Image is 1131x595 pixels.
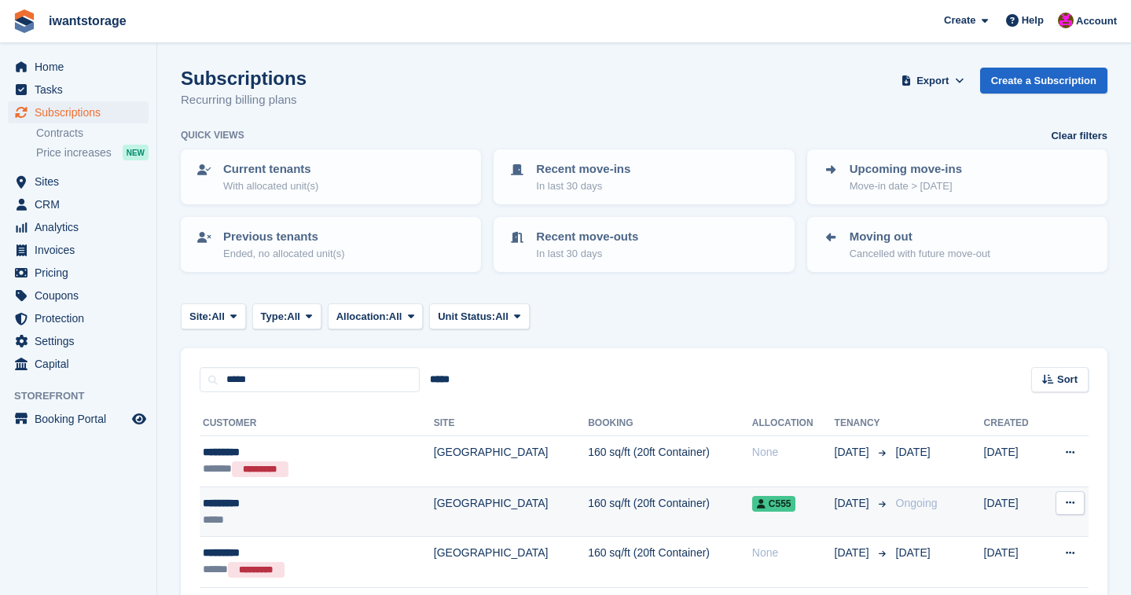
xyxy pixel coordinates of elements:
p: Moving out [850,228,990,246]
a: menu [8,171,149,193]
p: Cancelled with future move-out [850,246,990,262]
span: Sort [1057,372,1078,387]
span: Protection [35,307,129,329]
td: 160 sq/ft (20ft Container) [588,537,752,588]
a: Current tenants With allocated unit(s) [182,151,479,203]
th: Booking [588,411,752,436]
span: Allocation: [336,309,389,325]
a: Previous tenants Ended, no allocated unit(s) [182,219,479,270]
td: [DATE] [984,487,1045,537]
a: Recent move-outs In last 30 days [495,219,792,270]
p: Recurring billing plans [181,91,307,109]
a: Clear filters [1051,128,1107,144]
a: Recent move-ins In last 30 days [495,151,792,203]
th: Customer [200,411,434,436]
span: [DATE] [835,495,872,512]
a: menu [8,216,149,238]
button: Export [898,68,968,94]
p: In last 30 days [536,246,638,262]
a: menu [8,101,149,123]
span: [DATE] [896,446,931,458]
p: Previous tenants [223,228,345,246]
a: Contracts [36,126,149,141]
span: Ongoing [896,497,938,509]
span: Pricing [35,262,129,284]
span: Price increases [36,145,112,160]
img: Jonathan [1058,13,1074,28]
span: Tasks [35,79,129,101]
td: [GEOGRAPHIC_DATA] [434,537,588,588]
span: [DATE] [835,444,872,461]
span: All [389,309,402,325]
span: Capital [35,353,129,375]
a: Create a Subscription [980,68,1107,94]
h1: Subscriptions [181,68,307,89]
span: [DATE] [835,545,872,561]
a: iwantstorage [42,8,133,34]
span: Export [916,73,949,89]
span: Coupons [35,285,129,307]
a: Preview store [130,410,149,428]
td: [DATE] [984,537,1045,588]
p: With allocated unit(s) [223,178,318,194]
span: Analytics [35,216,129,238]
th: Allocation [752,411,835,436]
span: Account [1076,13,1117,29]
span: Settings [35,330,129,352]
span: Invoices [35,239,129,261]
span: Create [944,13,975,28]
a: Moving out Cancelled with future move-out [809,219,1106,270]
td: 160 sq/ft (20ft Container) [588,487,752,537]
th: Tenancy [835,411,890,436]
span: Sites [35,171,129,193]
a: menu [8,307,149,329]
div: NEW [123,145,149,160]
span: All [495,309,509,325]
td: 160 sq/ft (20ft Container) [588,436,752,487]
div: None [752,545,835,561]
a: menu [8,353,149,375]
span: C555 [752,496,796,512]
button: Type: All [252,303,321,329]
th: Created [984,411,1045,436]
span: Subscriptions [35,101,129,123]
span: Help [1022,13,1044,28]
th: Site [434,411,588,436]
p: Move-in date > [DATE] [850,178,962,194]
span: Unit Status: [438,309,495,325]
span: Type: [261,309,288,325]
p: Recent move-outs [536,228,638,246]
td: [GEOGRAPHIC_DATA] [434,487,588,537]
a: menu [8,330,149,352]
span: All [287,309,300,325]
span: CRM [35,193,129,215]
span: All [211,309,225,325]
p: Ended, no allocated unit(s) [223,246,345,262]
span: Storefront [14,388,156,404]
a: menu [8,262,149,284]
span: Site: [189,309,211,325]
button: Allocation: All [328,303,424,329]
a: menu [8,408,149,430]
div: None [752,444,835,461]
h6: Quick views [181,128,244,142]
a: Price increases NEW [36,144,149,161]
span: Booking Portal [35,408,129,430]
a: menu [8,193,149,215]
a: menu [8,79,149,101]
p: In last 30 days [536,178,630,194]
button: Site: All [181,303,246,329]
a: menu [8,285,149,307]
a: menu [8,56,149,78]
a: Upcoming move-ins Move-in date > [DATE] [809,151,1106,203]
a: menu [8,239,149,261]
p: Current tenants [223,160,318,178]
button: Unit Status: All [429,303,529,329]
p: Upcoming move-ins [850,160,962,178]
img: stora-icon-8386f47178a22dfd0bd8f6a31ec36ba5ce8667c1dd55bd0f319d3a0aa187defe.svg [13,9,36,33]
p: Recent move-ins [536,160,630,178]
td: [DATE] [984,436,1045,487]
span: [DATE] [896,546,931,559]
span: Home [35,56,129,78]
td: [GEOGRAPHIC_DATA] [434,436,588,487]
